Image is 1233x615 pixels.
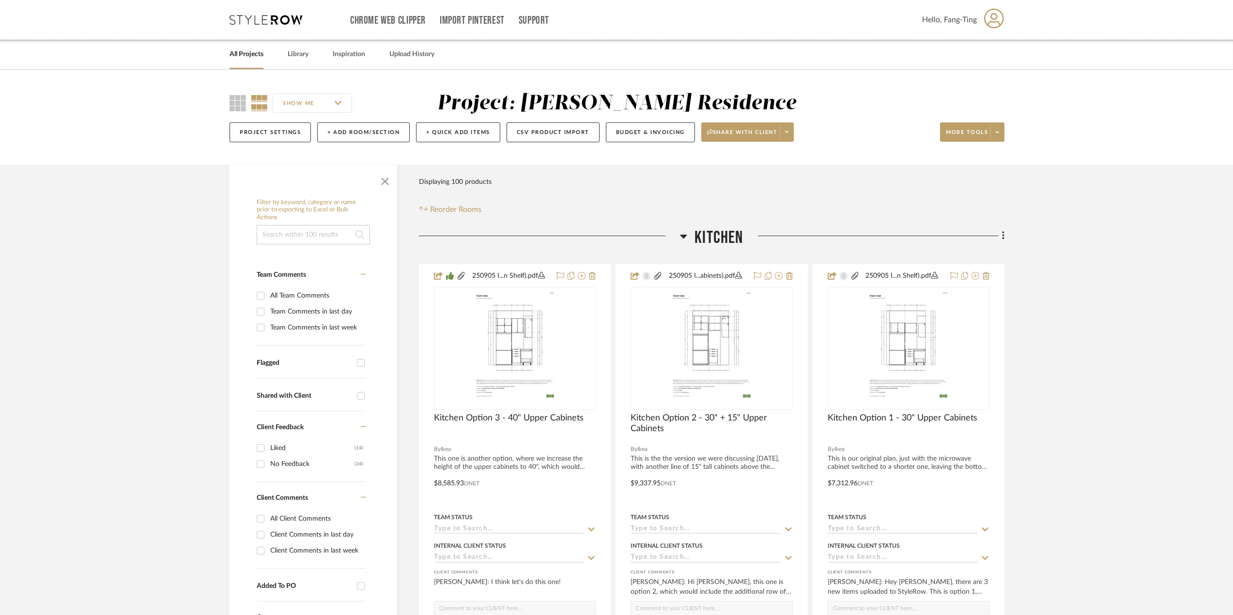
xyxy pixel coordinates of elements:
span: Ikea [441,445,451,454]
div: [PERSON_NAME]: Hi [PERSON_NAME], this one is option 2, which would include the additional row of ... [631,577,792,597]
div: Added To PO [257,582,352,590]
span: Ikea [834,445,845,454]
span: By [434,445,441,454]
span: Ikea [637,445,647,454]
button: More tools [940,122,1004,142]
div: Flagged [257,359,352,367]
div: Project: [PERSON_NAME] Residence [437,93,796,114]
input: Type to Search… [434,554,584,563]
button: Reorder Rooms [419,204,481,215]
a: Inspiration [333,48,365,61]
div: Liked [270,440,354,456]
div: Client Comments in last week [270,543,363,558]
div: All Team Comments [270,288,363,303]
button: 250905 I...n Shelf).pdf [466,270,551,282]
img: Kitchen Option 2 - 30" + 15" Upper Cabinets [665,288,758,409]
span: Client Feedback [257,424,304,431]
span: Kitchen Option 2 - 30" + 15" Upper Cabinets [631,413,792,434]
div: Team Status [434,513,473,522]
button: Share with client [701,122,794,142]
a: Support [519,16,549,25]
div: 0 [828,287,989,409]
div: [PERSON_NAME]: Hey [PERSON_NAME], there are 3 new items uploaded to StyleRow. This is option 1, w... [828,577,989,597]
span: Hello, Fang-Ting [922,14,977,26]
div: 0 [631,287,792,409]
span: Share with client [707,129,778,143]
button: + Quick Add Items [416,122,500,142]
span: Team Comments [257,271,306,278]
span: By [631,445,637,454]
div: Client Comments in last day [270,527,363,542]
input: Type to Search… [631,554,781,563]
span: Kitchen Option 3 - 40" Upper Cabinets [434,413,584,423]
div: Internal Client Status [434,541,506,550]
a: Library [288,48,308,61]
div: Team Comments in last week [270,320,363,335]
div: Shared with Client [257,392,352,400]
input: Type to Search… [828,525,978,534]
img: Kitchen Option 1 - 30" Upper Cabinets [862,288,955,409]
div: Team Status [631,513,669,522]
span: By [828,445,834,454]
a: All Projects [230,48,263,61]
button: Project Settings [230,122,311,142]
button: CSV Product Import [507,122,600,142]
div: Internal Client Status [828,541,900,550]
div: 0 [434,287,595,409]
span: Reorder Rooms [430,204,481,215]
div: Team Status [828,513,866,522]
img: Kitchen Option 3 - 40" Upper Cabinets [468,288,562,409]
a: Chrome Web Clipper [350,16,426,25]
input: Type to Search… [631,525,781,534]
button: 250905 I...n Shelf).pdf [860,270,944,282]
div: (14) [354,440,363,456]
span: Kitchen Option 1 - 30" Upper Cabinets [828,413,977,423]
div: (34) [354,456,363,472]
button: 250905 I...abinets).pdf [663,270,747,282]
input: Type to Search… [828,554,978,563]
input: Search within 100 results [257,225,370,244]
button: Close [375,170,395,189]
div: All Client Comments [270,511,363,526]
button: + Add Room/Section [317,122,410,142]
a: Upload History [389,48,434,61]
span: Client Comments [257,495,308,501]
span: Kitchen [694,227,743,248]
div: No Feedback [270,456,354,472]
div: Team Comments in last day [270,304,363,319]
a: Import Pinterest [440,16,505,25]
h6: Filter by keyword, category or name prior to exporting to Excel or Bulk Actions [257,199,370,222]
div: [PERSON_NAME]: I think let's do this one! [434,577,596,597]
span: More tools [946,129,988,143]
div: Displaying 100 products [419,172,492,192]
button: Budget & Invoicing [606,122,695,142]
div: Internal Client Status [631,541,703,550]
input: Type to Search… [434,525,584,534]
